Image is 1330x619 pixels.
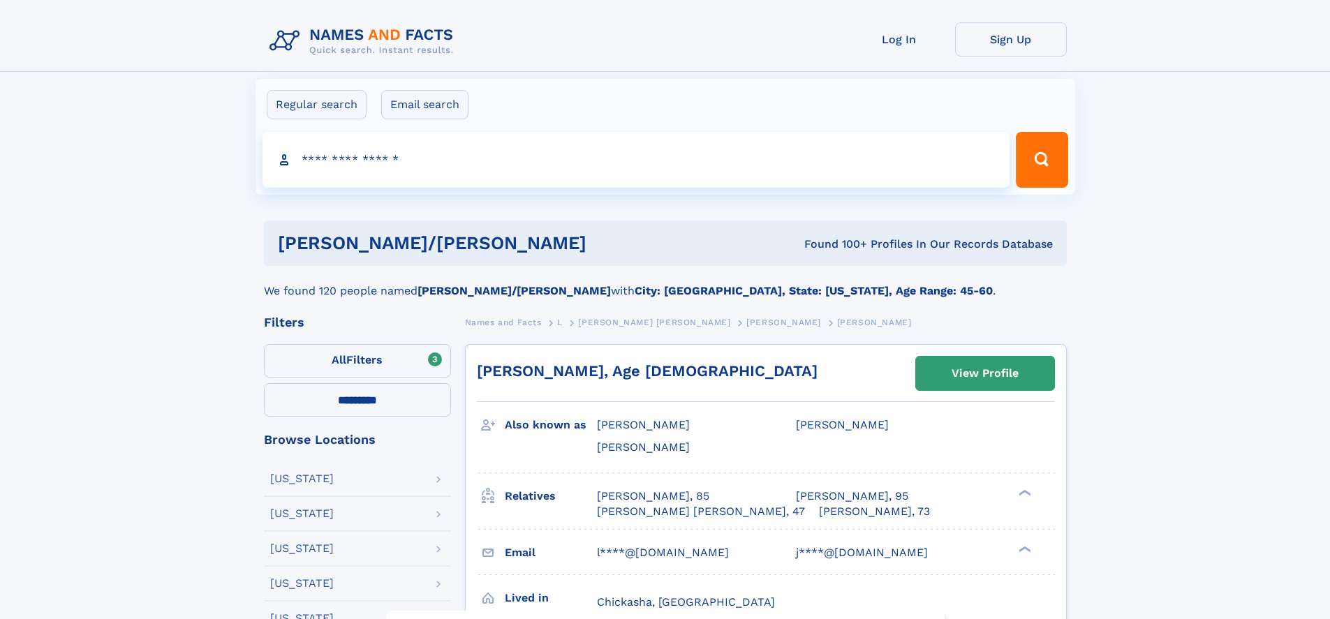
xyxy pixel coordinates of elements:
[264,316,451,329] div: Filters
[505,586,597,610] h3: Lived in
[267,90,367,119] label: Regular search
[264,22,465,60] img: Logo Names and Facts
[796,418,889,431] span: [PERSON_NAME]
[635,284,993,297] b: City: [GEOGRAPHIC_DATA], State: [US_STATE], Age Range: 45-60
[557,313,563,331] a: L
[263,132,1010,188] input: search input
[837,318,912,327] span: [PERSON_NAME]
[264,433,451,446] div: Browse Locations
[578,313,730,331] a: [PERSON_NAME] [PERSON_NAME]
[843,22,955,57] a: Log In
[819,504,930,519] a: [PERSON_NAME], 73
[746,318,821,327] span: [PERSON_NAME]
[278,234,695,252] h1: [PERSON_NAME]/[PERSON_NAME]
[1016,132,1067,188] button: Search Button
[505,413,597,437] h3: Also known as
[332,353,346,366] span: All
[270,578,334,589] div: [US_STATE]
[1015,488,1032,497] div: ❯
[597,418,690,431] span: [PERSON_NAME]
[1015,544,1032,553] div: ❯
[597,504,805,519] a: [PERSON_NAME] [PERSON_NAME], 47
[597,440,690,454] span: [PERSON_NAME]
[557,318,563,327] span: L
[381,90,468,119] label: Email search
[270,543,334,554] div: [US_STATE]
[955,22,1067,57] a: Sign Up
[597,595,775,609] span: Chickasha, [GEOGRAPHIC_DATA]
[916,357,1054,390] a: View Profile
[746,313,821,331] a: [PERSON_NAME]
[952,357,1019,389] div: View Profile
[505,541,597,565] h3: Email
[264,266,1067,299] div: We found 120 people named with .
[796,489,908,504] a: [PERSON_NAME], 95
[477,362,818,380] a: [PERSON_NAME], Age [DEMOGRAPHIC_DATA]
[505,484,597,508] h3: Relatives
[418,284,611,297] b: [PERSON_NAME]/[PERSON_NAME]
[264,344,451,378] label: Filters
[597,489,709,504] a: [PERSON_NAME], 85
[270,508,334,519] div: [US_STATE]
[465,313,542,331] a: Names and Facts
[695,237,1053,252] div: Found 100+ Profiles In Our Records Database
[578,318,730,327] span: [PERSON_NAME] [PERSON_NAME]
[270,473,334,484] div: [US_STATE]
